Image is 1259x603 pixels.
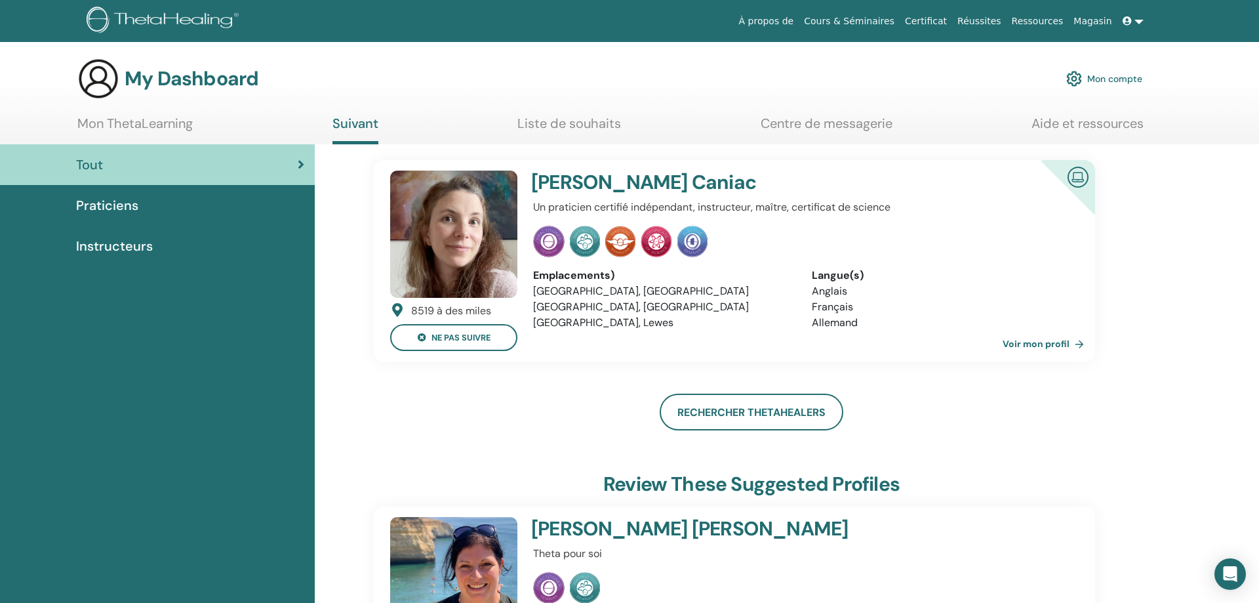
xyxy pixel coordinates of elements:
h4: [PERSON_NAME] [PERSON_NAME] [531,517,980,541]
span: Tout [76,155,103,175]
a: Mon compte [1066,64,1142,93]
div: Emplacements) [533,268,792,283]
div: 8519 à des miles [411,303,491,319]
img: Instructeur en ligne certifié [1062,161,1094,191]
h3: Review these suggested profiles [603,472,900,496]
p: Theta pour soi [533,546,1071,562]
a: Liste de souhaits [517,115,621,141]
img: default.jpg [390,171,517,298]
a: Voir mon profil [1003,331,1089,357]
img: cog.svg [1066,68,1082,90]
a: Suivant [332,115,378,144]
div: Instructeur en ligne certifié [1020,160,1095,236]
h4: [PERSON_NAME] Caniac [531,171,980,194]
a: Cours & Séminaires [799,9,900,33]
button: ne pas suivre [390,324,517,351]
li: Allemand [812,315,1071,331]
li: [GEOGRAPHIC_DATA], [GEOGRAPHIC_DATA] [533,299,792,315]
h3: My Dashboard [125,67,258,91]
a: Centre de messagerie [761,115,892,141]
div: Langue(s) [812,268,1071,283]
li: [GEOGRAPHIC_DATA], Lewes [533,315,792,331]
img: generic-user-icon.jpg [77,58,119,100]
div: Open Intercom Messenger [1214,558,1246,590]
a: Magasin [1068,9,1117,33]
li: Anglais [812,283,1071,299]
span: Instructeurs [76,236,153,256]
a: Aide et ressources [1031,115,1144,141]
a: Rechercher ThetaHealers [660,394,843,430]
p: Un praticien certifié indépendant, instructeur, maître, certificat de science [533,199,1071,215]
a: Mon ThetaLearning [77,115,193,141]
a: Ressources [1007,9,1069,33]
li: Français [812,299,1071,315]
li: [GEOGRAPHIC_DATA], [GEOGRAPHIC_DATA] [533,283,792,299]
a: Réussites [952,9,1006,33]
span: Praticiens [76,196,138,215]
a: À propos de [734,9,799,33]
img: logo.png [87,7,243,36]
a: Certificat [900,9,952,33]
